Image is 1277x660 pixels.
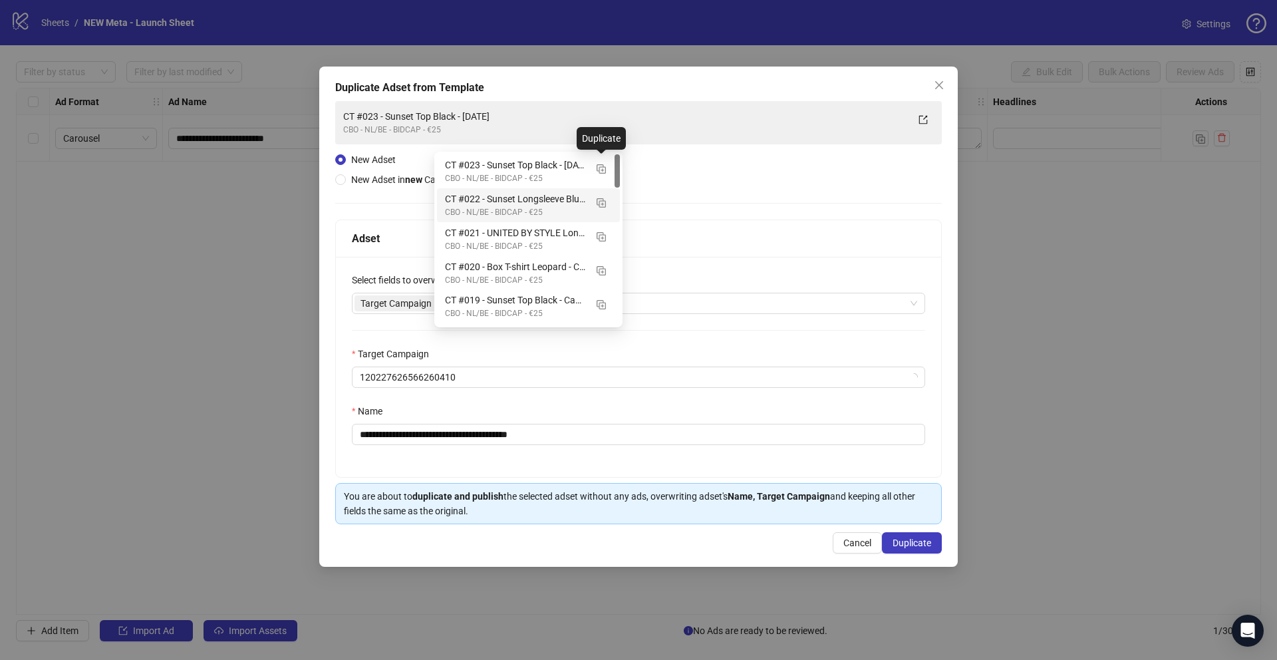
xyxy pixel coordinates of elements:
div: Duplicate [577,127,626,150]
img: Duplicate [597,266,606,275]
button: Duplicate [591,293,612,314]
input: Name [352,424,925,445]
div: You are about to the selected adset without any ads, overwriting adset's and keeping all other fi... [344,489,933,518]
span: Duplicate [893,538,931,548]
div: CBO - NL/BE - BIDCAP - €25 [343,124,907,136]
label: Select fields to overwrite [352,273,460,287]
div: CBO - NL/BE - BIDCAP - €25 [445,206,585,219]
div: CT #019 - Sunset Top Black - Campaign - [DATE] [445,293,585,307]
span: loading [909,372,919,383]
div: CT #023 - Sunset Top Black - [DATE] [445,158,585,172]
div: CT #022 - Sunset Longsleeve Blue - 18.08.25 [437,188,620,222]
div: Duplicate Adset from Template [335,80,942,96]
div: CT #023 - Sunset Top Black - 18.08.25 [437,154,620,188]
img: Duplicate [597,232,606,242]
span: New Adset [351,154,396,165]
span: 120227626566260410 [360,367,917,387]
div: CBO - NL/BE - BIDCAP - €25 [445,240,585,253]
div: Adset [352,230,925,247]
button: Duplicate [591,158,612,179]
span: export [919,115,928,124]
div: Open Intercom Messenger [1232,615,1264,647]
button: Close [928,75,950,96]
strong: new [405,174,422,185]
span: New Adset in Campaign [351,174,467,185]
div: CT #021 - UNITED BY STYLE Longsleeve Pink - 13.08.25 [437,222,620,256]
button: Duplicate [591,226,612,247]
div: CBO - NL/BE - BIDCAP - €25 [445,274,585,287]
img: Duplicate [597,300,606,309]
div: CT #022 - Sunset Longsleeve Blue - [DATE] [445,192,585,206]
img: Duplicate [597,164,606,174]
label: Target Campaign [352,347,438,361]
div: CBO - NL/BE - BIDCAP - €25 [445,172,585,185]
span: Target Campaign [360,296,432,311]
span: Cancel [843,538,871,548]
div: CT #021 - UNITED BY STYLE Longsleeve Pink - [DATE] [445,226,585,240]
button: Duplicate [591,192,612,213]
button: Duplicate [591,259,612,281]
span: close [934,80,944,90]
div: CBO - NL/BE - BIDCAP - €25 [445,307,585,320]
label: Name [352,404,391,418]
div: CT #020 - Box T-shirt Leopard - Campaign - 13.08.25 [437,256,620,290]
img: Duplicate [597,198,606,208]
span: Target Campaign [355,295,444,311]
strong: duplicate and publish [412,491,503,502]
div: CT #020 - Box T-shirt Leopard - Campaign - [DATE] [445,259,585,274]
div: CT #019 - Sunset Top Black - Campaign - 13.08.25 [437,289,620,323]
button: Duplicate [882,532,942,554]
div: CT #018 - Sunset Top White - Campaign - 13.08.25 [437,323,620,357]
div: CT #023 - Sunset Top Black - [DATE] [343,109,907,124]
strong: Name, Target Campaign [728,491,830,502]
button: Cancel [833,532,882,554]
